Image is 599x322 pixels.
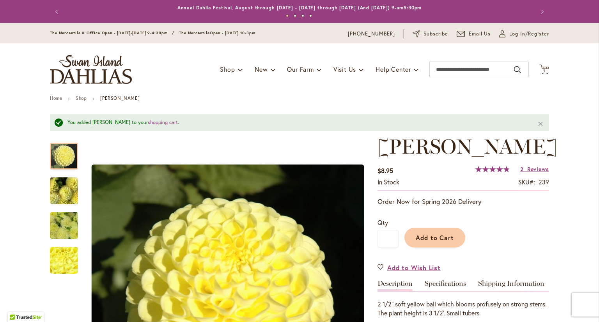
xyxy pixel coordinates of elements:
[255,65,268,73] span: New
[50,170,86,204] div: NETTIE
[220,65,235,73] span: Shop
[539,178,549,187] div: 239
[50,55,132,84] a: store logo
[509,30,549,38] span: Log In/Register
[377,263,441,272] a: Add to Wish List
[377,280,549,318] div: Detailed Product Info
[50,95,62,101] a: Home
[50,135,86,170] div: NETTIE
[543,68,545,73] span: 1
[36,170,92,212] img: NETTIE
[377,197,549,206] p: Order Now for Spring 2026 Delivery
[539,64,549,75] button: 1
[210,30,255,35] span: Open - [DATE] 10-3pm
[50,4,66,19] button: Previous
[377,166,393,175] span: $8.95
[50,30,210,35] span: The Mercantile & Office Open - [DATE]-[DATE] 9-4:30pm / The Mercantile
[520,165,549,173] a: 2 Reviews
[377,280,413,291] a: Description
[499,30,549,38] a: Log In/Register
[67,119,526,126] div: You added [PERSON_NAME] to your .
[520,165,524,173] span: 2
[301,14,304,17] button: 3 of 4
[425,280,466,291] a: Specifications
[424,30,448,38] span: Subscribe
[404,228,465,248] button: Add to Cart
[376,65,411,73] span: Help Center
[309,14,312,17] button: 4 of 4
[100,95,140,101] strong: [PERSON_NAME]
[518,178,535,186] strong: SKU
[478,280,544,291] a: Shipping Information
[527,165,549,173] span: Reviews
[6,294,28,316] iframe: Launch Accessibility Center
[287,65,314,73] span: Our Farm
[533,4,549,19] button: Next
[377,178,399,187] div: Availability
[413,30,448,38] a: Subscribe
[377,134,557,159] span: [PERSON_NAME]
[177,5,422,11] a: Annual Dahlia Festival, August through [DATE] - [DATE] through [DATE] (And [DATE]) 9-am5:30pm
[387,263,441,272] span: Add to Wish List
[76,95,87,101] a: Shop
[377,300,549,318] div: 2 1/2" soft yellow ball which blooms profusely on strong stems. The plant height is 3 1/2'. Small...
[50,239,78,274] div: NETTIE
[36,239,92,281] img: NETTIE
[416,234,454,242] span: Add to Cart
[36,204,92,246] img: NETTIE
[377,218,388,226] span: Qty
[50,204,86,239] div: NETTIE
[333,65,356,73] span: Visit Us
[377,178,399,186] span: In stock
[286,14,289,17] button: 1 of 4
[294,14,296,17] button: 2 of 4
[469,30,491,38] span: Email Us
[348,30,395,38] a: [PHONE_NUMBER]
[148,119,178,126] a: shopping cart
[475,166,510,172] div: 97%
[457,30,491,38] a: Email Us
